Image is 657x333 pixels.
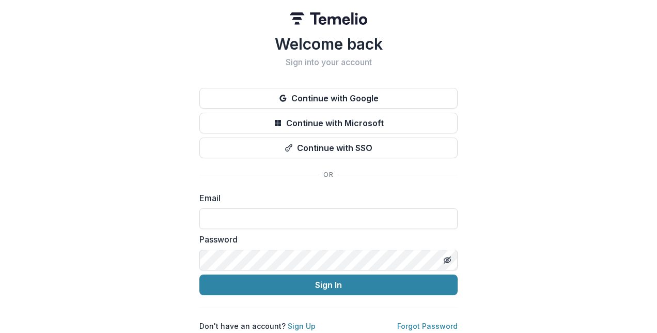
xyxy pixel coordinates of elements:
label: Password [199,233,451,246]
button: Sign In [199,275,458,295]
p: Don't have an account? [199,321,316,331]
button: Continue with Microsoft [199,113,458,133]
h2: Sign into your account [199,57,458,67]
button: Continue with SSO [199,138,458,158]
a: Forgot Password [397,322,458,330]
a: Sign Up [288,322,316,330]
h1: Welcome back [199,35,458,53]
button: Toggle password visibility [439,252,456,268]
button: Continue with Google [199,88,458,109]
label: Email [199,192,451,204]
img: Temelio [290,12,367,25]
